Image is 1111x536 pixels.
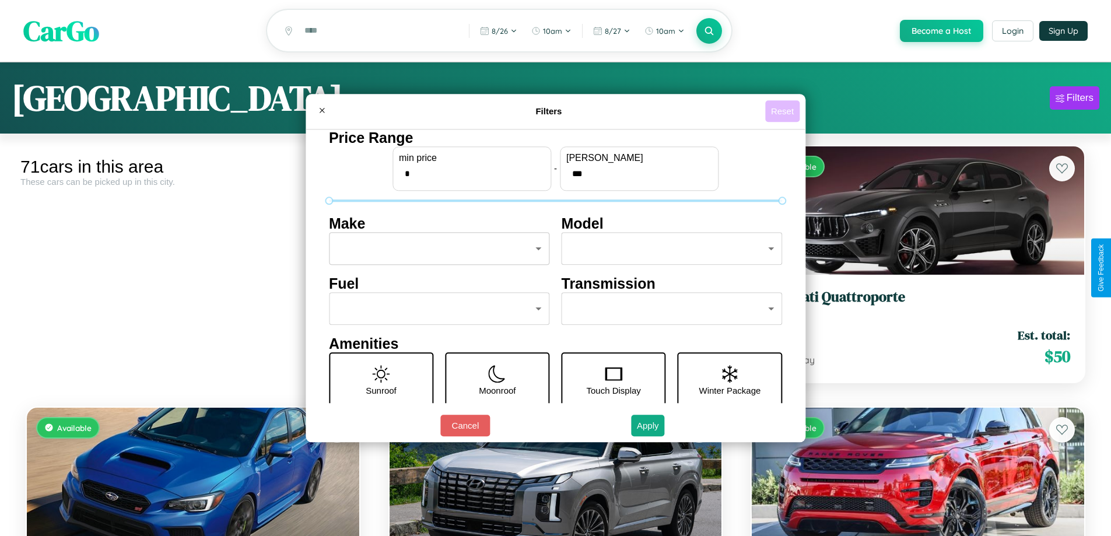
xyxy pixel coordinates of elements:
[329,335,782,352] h4: Amenities
[554,160,557,176] p: -
[699,383,761,398] p: Winter Package
[656,26,675,36] span: 10am
[1097,244,1105,292] div: Give Feedback
[639,22,691,40] button: 10am
[543,26,562,36] span: 10am
[479,383,516,398] p: Moonroof
[23,12,99,50] span: CarGo
[1067,92,1094,104] div: Filters
[1039,21,1088,41] button: Sign Up
[20,177,366,187] div: These cars can be picked up in this city.
[329,275,550,292] h4: Fuel
[631,415,665,436] button: Apply
[12,74,343,122] h1: [GEOGRAPHIC_DATA]
[992,20,1033,41] button: Login
[332,106,765,116] h4: Filters
[329,129,782,146] h4: Price Range
[1050,86,1099,110] button: Filters
[474,22,523,40] button: 8/26
[1045,345,1070,368] span: $ 50
[525,22,577,40] button: 10am
[329,215,550,232] h4: Make
[440,415,490,436] button: Cancel
[605,26,621,36] span: 8 / 27
[399,153,545,163] label: min price
[366,383,397,398] p: Sunroof
[900,20,983,42] button: Become a Host
[562,275,783,292] h4: Transmission
[766,289,1070,317] a: Maserati Quattroporte2014
[765,100,800,122] button: Reset
[766,289,1070,306] h3: Maserati Quattroporte
[1018,327,1070,344] span: Est. total:
[492,26,508,36] span: 8 / 26
[566,153,712,163] label: [PERSON_NAME]
[57,423,92,433] span: Available
[562,215,783,232] h4: Model
[587,22,636,40] button: 8/27
[586,383,640,398] p: Touch Display
[20,157,366,177] div: 71 cars in this area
